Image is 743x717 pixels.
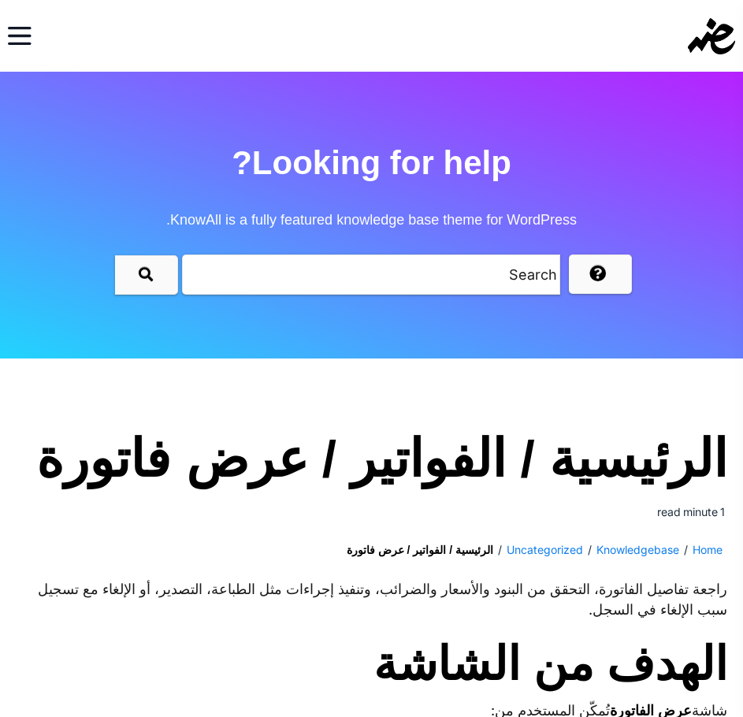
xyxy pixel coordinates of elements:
h2: الهدف من الشاشة [16,636,727,693]
span: minute [683,498,718,527]
a: Home [693,536,723,565]
span: 1 [720,498,725,527]
a: Uncategorized [507,536,583,565]
button: Toggle navigation [8,14,32,58]
a: Knowledgebase [596,536,679,565]
span: / [684,536,688,565]
span: / [498,536,502,565]
img: eDariba [688,18,735,54]
input: search-query [182,254,560,295]
span: read [657,498,681,527]
span: / [588,536,592,565]
p: راجعة تفاصيل الفاتورة، التحقق من البنود والأسعار والضرائب، وتنفيذ إجراءات مثل الطباعة، التصدير، أ... [16,579,727,620]
strong: الرئيسية / الفواتير / عرض فاتورة [347,544,493,556]
h1: الرئيسية / الفواتير / عرض فاتورة [16,429,727,490]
